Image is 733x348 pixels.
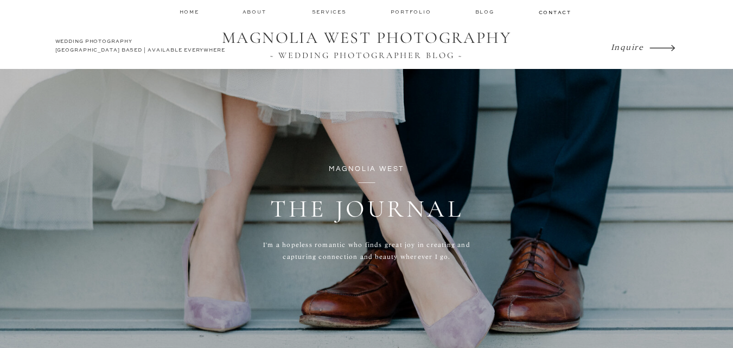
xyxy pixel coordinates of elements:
i: Inquire [611,41,644,52]
a: Blog [475,8,497,16]
a: services [312,8,348,15]
h1: THE JOURNAL [163,194,571,239]
a: Portfolio [391,8,434,16]
a: contact [539,9,570,15]
a: ~ WEDDING PHOTOGRAPHER BLOG ~ [215,50,519,60]
a: Inquire [611,39,647,54]
a: WEDDING PHOTOGRAPHY[GEOGRAPHIC_DATA] BASED | AVAILABLE EVERYWHERE [55,37,228,57]
a: MAGNOLIA WEST PHOTOGRAPHY [215,28,519,49]
a: about [243,8,270,16]
p: magnolia west [278,163,455,175]
p: I'm a hopeless romantic who finds great joy in creating and capturing connection and beauty where... [253,239,481,275]
a: home [180,8,200,15]
h2: WEDDING PHOTOGRAPHY [GEOGRAPHIC_DATA] BASED | AVAILABLE EVERYWHERE [55,37,228,57]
